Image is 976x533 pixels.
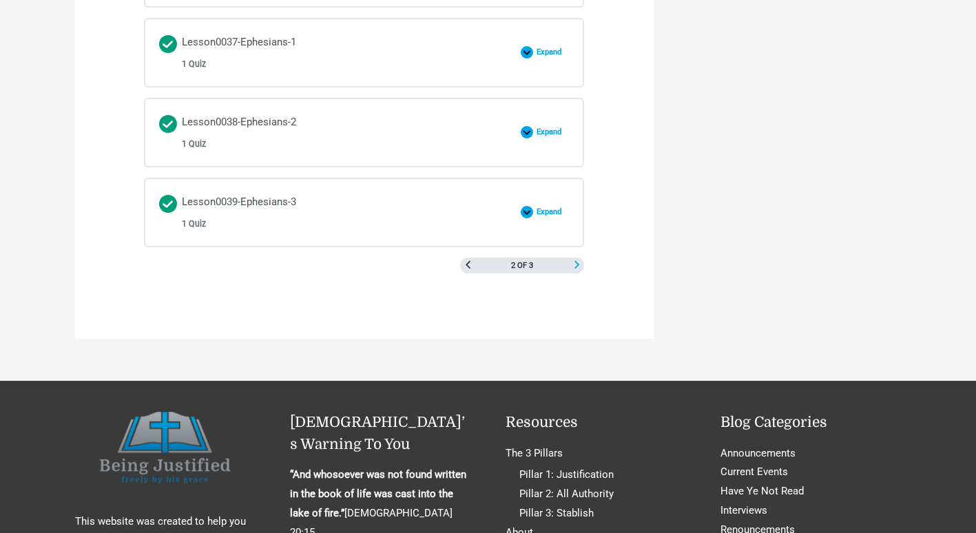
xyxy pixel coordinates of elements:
[506,447,563,459] a: The 3 Pillars
[159,193,513,232] a: Completed Lesson0039-Ephesians-3 1 Quiz
[182,33,296,72] div: Lesson0037-Ephesians-1
[159,113,513,152] a: Completed Lesson0038-Ephesians-2 1 Quiz
[506,412,687,434] h2: Resources
[182,219,206,229] span: 1 Quiz
[519,507,594,519] a: Pillar 3: Stablish
[511,262,533,269] span: 2 of 3
[519,488,614,500] a: Pillar 2: All Authority
[720,485,804,497] a: Have Ye Not Read
[533,48,570,57] span: Expand
[464,261,472,269] a: Previous Page
[159,115,177,133] div: Completed
[159,35,177,53] div: Completed
[519,468,614,481] a: Pillar 1: Justification
[290,412,471,455] h2: [DEMOGRAPHIC_DATA]’s Warning To You
[182,193,296,232] div: Lesson0039-Ephesians-3
[159,33,513,72] a: Completed Lesson0037-Ephesians-1 1 Quiz
[521,46,570,59] button: Expand
[159,195,177,213] div: Completed
[521,206,570,218] button: Expand
[290,468,466,519] strong: “And whosoever was not found written in the book of life was cast into the lake of fire.”
[182,139,206,149] span: 1 Quiz
[720,412,902,434] h2: Blog Categories
[182,59,206,69] span: 1 Quiz
[533,207,570,217] span: Expand
[533,127,570,137] span: Expand
[720,504,767,516] a: Interviews
[182,113,296,152] div: Lesson0038-Ephesians-2
[521,126,570,138] button: Expand
[573,261,581,269] a: Next Page
[720,447,796,459] a: Announcements
[720,466,788,478] a: Current Events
